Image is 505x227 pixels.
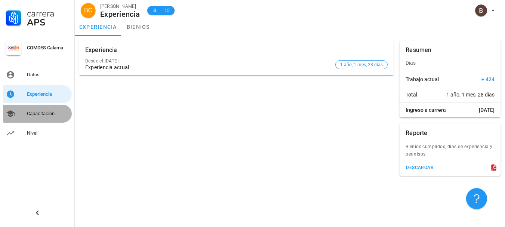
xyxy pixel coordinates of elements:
span: + 424 [481,76,495,83]
span: B [152,7,158,14]
a: Datos [3,66,72,84]
div: APS [27,18,69,27]
div: avatar [475,4,487,16]
a: Nivel [3,124,72,142]
button: descargar [403,162,437,173]
a: bienios [121,18,155,36]
a: Experiencia [3,85,72,103]
div: Días [400,54,501,72]
div: Nivel [27,130,69,136]
div: Capacitación [27,111,69,117]
a: Capacitación [3,105,72,123]
div: Resumen [406,40,431,60]
div: [PERSON_NAME] [100,3,140,10]
span: Total [406,91,417,98]
div: Desde el [DATE] [85,58,332,64]
div: descargar [406,165,434,170]
div: Experiencia actual [85,64,332,71]
span: 1 año, 1 mes, 28 días [446,91,495,98]
span: [DATE] [479,106,495,114]
span: Ingreso a carrera [406,106,446,114]
span: 1 año, 1 mes, 28 días [340,61,383,69]
span: 15 [164,7,170,14]
div: Datos [27,72,69,78]
div: Bienios cumplidos, dias de experiencia y permisos. [400,143,501,162]
span: BC [84,3,92,18]
a: experiencia [75,18,121,36]
div: Reporte [406,123,427,143]
span: Trabajo actual [406,76,439,83]
div: Experiencia [100,10,140,18]
div: Experiencia [27,91,69,97]
div: avatar [81,3,96,18]
div: COMDES Calama [27,45,69,51]
div: Experiencia [85,40,117,60]
div: Carrera [27,9,69,18]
